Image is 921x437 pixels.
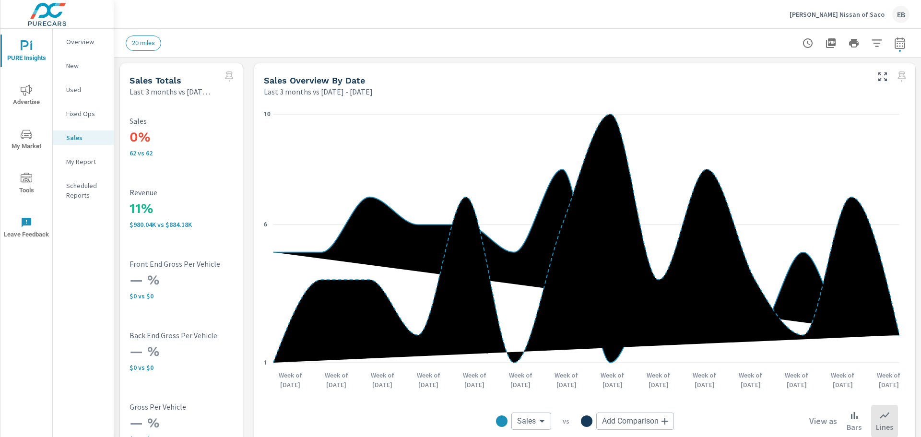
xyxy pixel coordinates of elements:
[53,83,114,97] div: Used
[734,370,767,390] p: Week of [DATE]
[66,109,106,118] p: Fixed Ops
[264,359,267,366] text: 1
[642,370,675,390] p: Week of [DATE]
[53,35,114,49] div: Overview
[511,413,551,430] div: Sales
[3,173,49,196] span: Tools
[126,39,161,47] span: 20 miles
[780,370,814,390] p: Week of [DATE]
[66,157,106,166] p: My Report
[66,133,106,142] p: Sales
[890,34,909,53] button: Select Date Range
[66,61,106,71] p: New
[130,292,256,300] p: $0 vs $0
[130,201,256,217] h3: 11%
[551,417,581,425] p: vs
[867,34,886,53] button: Apply Filters
[3,84,49,108] span: Advertise
[273,370,307,390] p: Week of [DATE]
[66,85,106,94] p: Used
[847,421,862,433] p: Bars
[53,178,114,202] div: Scheduled Reports
[130,75,181,85] h5: Sales Totals
[130,343,256,360] h3: — %
[319,370,353,390] p: Week of [DATE]
[130,188,256,197] p: Revenue
[688,370,721,390] p: Week of [DATE]
[826,370,860,390] p: Week of [DATE]
[222,69,237,84] span: Select a preset comparison range to save this widget
[366,370,399,390] p: Week of [DATE]
[412,370,445,390] p: Week of [DATE]
[264,75,365,85] h5: Sales Overview By Date
[130,260,256,268] p: Front End Gross Per Vehicle
[596,413,674,430] div: Add Comparison
[892,6,909,23] div: EB
[130,331,256,340] p: Back End Gross Per Vehicle
[130,221,256,228] p: $980,040 vs $884,175
[264,86,373,97] p: Last 3 months vs [DATE] - [DATE]
[504,370,537,390] p: Week of [DATE]
[264,221,267,228] text: 6
[0,29,52,249] div: nav menu
[3,129,49,152] span: My Market
[550,370,583,390] p: Week of [DATE]
[53,154,114,169] div: My Report
[53,106,114,121] div: Fixed Ops
[844,34,863,53] button: Print Report
[821,34,840,53] button: "Export Report to PDF"
[130,149,256,157] p: 62 vs 62
[130,272,256,288] h3: — %
[66,37,106,47] p: Overview
[872,370,906,390] p: Week of [DATE]
[130,86,214,97] p: Last 3 months vs [DATE] - [DATE]
[517,416,536,426] span: Sales
[596,370,629,390] p: Week of [DATE]
[130,129,256,145] h3: 0%
[602,416,659,426] span: Add Comparison
[130,402,256,411] p: Gross Per Vehicle
[894,69,909,84] span: Select a preset comparison range to save this widget
[130,117,256,125] p: Sales
[790,10,885,19] p: [PERSON_NAME] Nissan of Saco
[809,416,837,426] h6: View as
[876,421,893,433] p: Lines
[3,217,49,240] span: Leave Feedback
[53,59,114,73] div: New
[53,130,114,145] div: Sales
[264,111,271,118] text: 10
[130,364,256,371] p: $0 vs $0
[875,69,890,84] button: Make Fullscreen
[66,181,106,200] p: Scheduled Reports
[3,40,49,64] span: PURE Insights
[130,415,256,431] h3: — %
[458,370,491,390] p: Week of [DATE]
